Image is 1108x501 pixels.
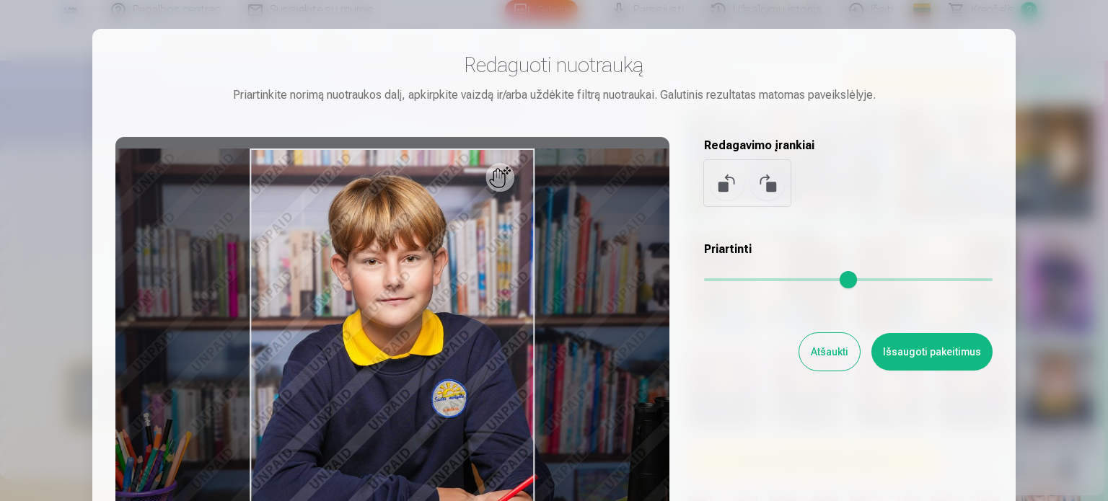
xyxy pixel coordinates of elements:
[115,52,993,78] h3: Redaguoti nuotrauką
[799,333,860,371] button: Atšaukti
[115,87,993,104] div: Priartinkite norimą nuotraukos dalį, apkirpkite vaizdą ir/arba uždėkite filtrą nuotraukai. Galuti...
[871,333,993,371] button: Išsaugoti pakeitimus
[704,137,993,154] h5: Redagavimo įrankiai
[704,241,993,258] h5: Priartinti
